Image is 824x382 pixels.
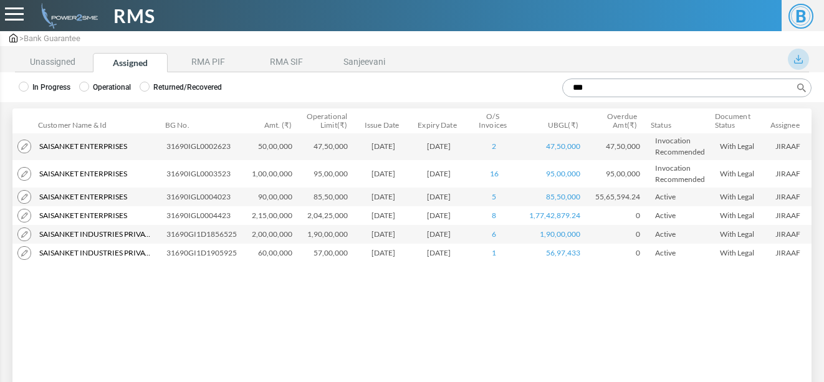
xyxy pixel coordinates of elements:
span: Saisanket Enterprises [39,141,127,152]
td: 57,00,000 [302,244,358,262]
img: admin [9,34,17,42]
td: 90,00,000 [247,188,302,206]
td: Invocation Recommended [650,160,715,188]
td: Invocation Recommended [650,133,715,160]
td: 55,65,594.24 [590,188,650,206]
td: Active [650,206,715,225]
img: modify.png [17,209,31,222]
a: 95,00,000 [546,169,580,178]
a: 56,97,433 [546,248,580,257]
td: 47,50,000 [302,133,358,160]
img: download_blue.svg [794,55,803,64]
td: With Legal [715,133,770,160]
td: 31690IGL0004423 [161,206,247,225]
a: 2 [492,141,496,151]
th: Overdue Amt(₹): activate to sort column ascending [588,108,647,133]
td: 50,00,000 [247,133,302,160]
td: With Legal [715,225,770,244]
span: Saisanket Enterprises [39,191,127,203]
th: Operational Limit(₹): activate to sort column ascending [302,108,357,133]
td: 31690IGL0004023 [161,188,247,206]
img: modify.png [17,190,31,204]
td: [DATE] [413,188,469,206]
span: Saisanket Enterprises [39,168,127,179]
a: 16 [490,169,499,178]
td: 1,00,00,000 [247,160,302,188]
td: 2,15,00,000 [247,206,302,225]
img: modify.png [17,227,31,241]
label: In Progress [19,82,70,93]
td: [DATE] [413,160,469,188]
td: 85,50,000 [302,188,358,206]
td: [DATE] [413,244,469,262]
a: 5 [492,192,496,201]
th: Status: activate to sort column ascending [647,108,711,133]
td: 95,00,000 [590,160,650,188]
td: 0 [590,206,650,225]
td: 31690GI1D1856525 [161,225,247,244]
td: 31690GI1D1905925 [161,244,247,262]
td: 2,00,00,000 [247,225,302,244]
span: Saisanket Industries Private Limited [39,247,151,259]
td: [DATE] [358,225,413,244]
th: Document Status: activate to sort column ascending [711,108,767,133]
a: 8 [492,211,496,220]
a: 47,50,000 [546,141,580,151]
td: 60,00,000 [247,244,302,262]
img: modify.png [17,140,31,153]
td: 31690IGL0002623 [161,133,247,160]
img: modify.png [17,246,31,260]
td: With Legal [715,188,770,206]
td: 95,00,000 [302,160,358,188]
th: Issue Date: activate to sort column ascending [357,108,413,133]
td: With Legal [715,206,770,225]
td: 0 [590,244,650,262]
td: Active [650,188,715,206]
td: [DATE] [413,206,469,225]
img: admin [36,3,98,29]
span: Saisanket Industries Private Limited [39,229,151,240]
td: 2,04,25,000 [302,206,358,225]
th: Expiry Date: activate to sort column ascending [413,108,468,133]
a: 1,77,42,879.24 [529,211,580,220]
li: RMA PIF [171,53,246,72]
td: [DATE] [358,160,413,188]
span: Saisanket Enterprises [39,210,127,221]
td: [DATE] [358,133,413,160]
td: [DATE] [358,188,413,206]
span: RMS [113,2,155,30]
label: Returned/Recovered [140,82,222,93]
input: Search: [562,79,812,97]
a: 1,90,00,000 [540,229,580,239]
th: BG No.: activate to sort column ascending [161,108,246,133]
label: Search: [558,79,812,97]
td: [DATE] [358,244,413,262]
td: 0 [590,225,650,244]
td: 1,90,00,000 [302,225,358,244]
a: 1 [492,248,496,257]
th: Customer Name &amp; Id: activate to sort column ascending [34,108,161,133]
a: 85,50,000 [546,192,580,201]
th: O/S Invoices: activate to sort column ascending [468,108,524,133]
td: With Legal [715,160,770,188]
th: Amt. (₹): activate to sort column ascending [246,108,302,133]
td: 47,50,000 [590,133,650,160]
td: 31690IGL0003523 [161,160,247,188]
span: B [788,4,813,29]
td: [DATE] [413,225,469,244]
td: [DATE] [413,133,469,160]
span: Bank Guarantee [24,34,80,43]
td: Active [650,244,715,262]
li: RMA SIF [249,53,323,72]
li: Assigned [93,53,168,72]
label: Operational [79,82,131,93]
th: &nbsp;: activate to sort column descending [12,108,34,133]
td: [DATE] [358,206,413,225]
a: 6 [492,229,496,239]
th: UBGL(₹): activate to sort column ascending [524,108,588,133]
img: modify.png [17,167,31,181]
li: Unassigned [15,53,90,72]
td: With Legal [715,244,770,262]
td: Active [650,225,715,244]
li: Sanjeevani [327,53,401,72]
